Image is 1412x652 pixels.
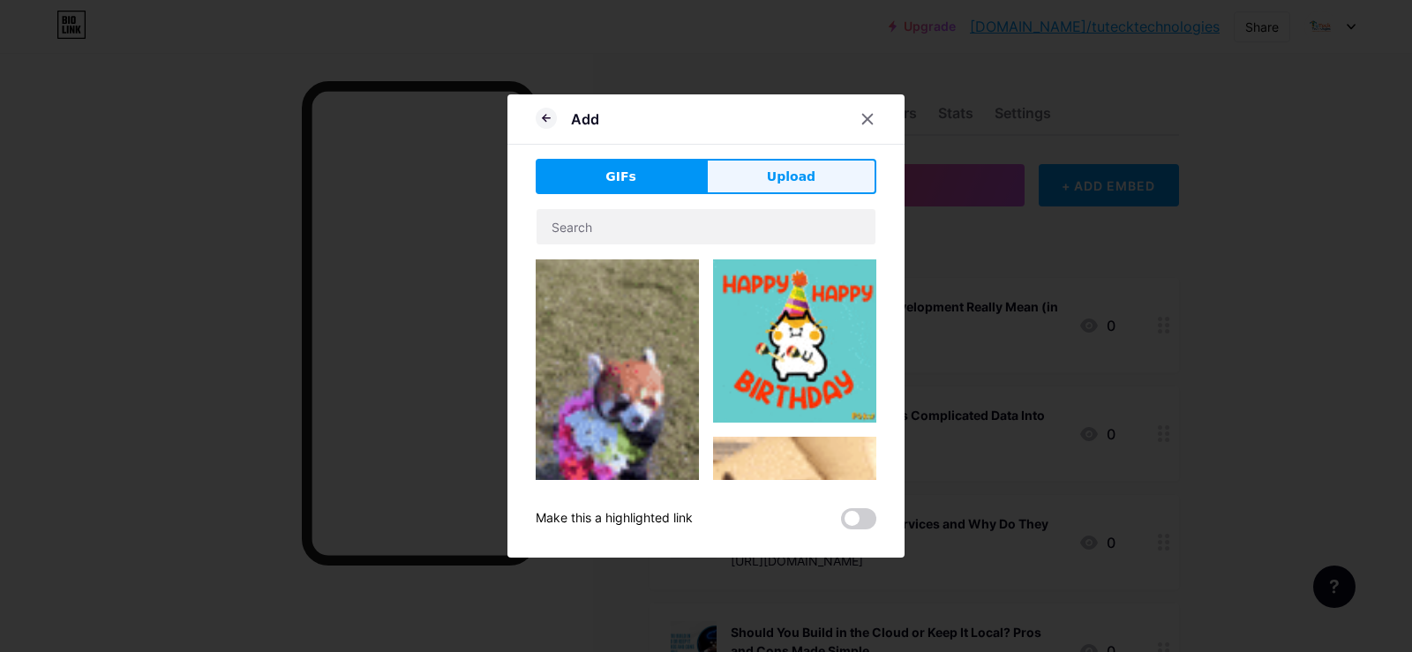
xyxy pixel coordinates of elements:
span: GIFs [605,168,636,186]
button: Upload [706,159,876,194]
div: Add [571,109,599,130]
input: Search [537,209,875,244]
img: Gihpy [713,259,876,423]
div: Make this a highlighted link [536,508,693,529]
img: Gihpy [536,259,699,551]
button: GIFs [536,159,706,194]
span: Upload [767,168,815,186]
